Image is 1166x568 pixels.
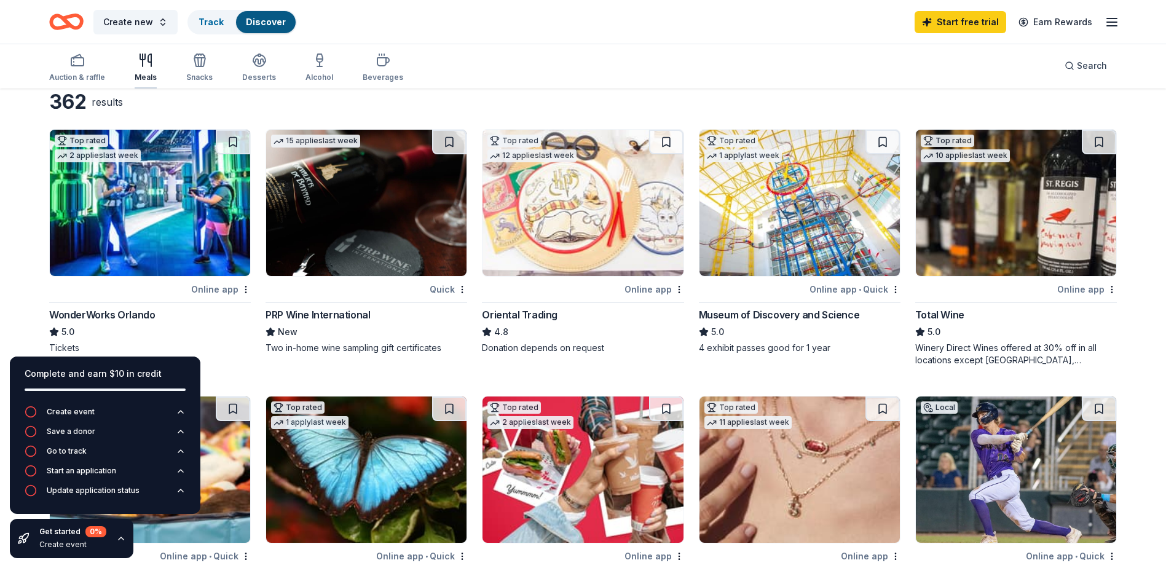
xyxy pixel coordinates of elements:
div: Snacks [186,73,213,82]
button: Search [1055,53,1117,78]
div: 1 apply last week [271,416,349,429]
a: Discover [246,17,286,27]
span: • [425,551,428,561]
a: Home [49,7,84,36]
span: Create new [103,15,153,30]
img: Image for Oriental Trading [483,130,683,276]
button: Meals [135,48,157,89]
div: Online app Quick [810,282,900,297]
div: 15 applies last week [271,135,360,148]
span: 5.0 [928,325,940,339]
button: Auction & raffle [49,48,105,89]
div: 4 exhibit passes good for 1 year [699,342,900,354]
div: Two in-home wine sampling gift certificates [266,342,467,354]
span: 5.0 [61,325,74,339]
div: PRP Wine International [266,307,370,322]
div: 12 applies last week [487,149,577,162]
button: Save a donor [25,425,186,445]
button: Update application status [25,484,186,504]
div: Online app Quick [1026,548,1117,564]
div: Beverages [363,73,403,82]
img: Image for Mighty Mussels [916,396,1116,543]
button: TrackDiscover [187,10,297,34]
div: Create event [39,540,106,550]
div: Quick [430,282,467,297]
div: Winery Direct Wines offered at 30% off in all locations except [GEOGRAPHIC_DATA], [GEOGRAPHIC_DAT... [915,342,1117,366]
div: Museum of Discovery and Science [699,307,860,322]
button: Go to track [25,445,186,465]
div: Desserts [242,73,276,82]
div: 1 apply last week [704,149,782,162]
div: 10 applies last week [921,149,1010,162]
button: Alcohol [305,48,333,89]
div: Top rated [921,135,974,147]
button: Create event [25,406,186,425]
img: Image for Total Wine [916,130,1116,276]
span: New [278,325,297,339]
div: 2 applies last week [487,416,573,429]
div: Online app [841,548,900,564]
div: Total Wine [915,307,964,322]
a: Image for Museum of Discovery and ScienceTop rated1 applylast weekOnline app•QuickMuseum of Disco... [699,129,900,354]
div: results [92,95,123,109]
button: Create new [93,10,178,34]
a: Start free trial [915,11,1006,33]
button: Beverages [363,48,403,89]
span: 5.0 [711,325,724,339]
span: • [859,285,861,294]
a: Track [199,17,224,27]
div: 11 applies last week [704,416,792,429]
div: Complete and earn $10 in credit [25,366,186,381]
img: Image for PRP Wine International [266,130,467,276]
span: 4.8 [494,325,508,339]
div: Meals [135,73,157,82]
div: Top rated [55,135,108,147]
div: Auction & raffle [49,73,105,82]
img: Image for WonderWorks Orlando [50,130,250,276]
div: Online app [191,282,251,297]
img: Image for Butterfly World [266,396,467,543]
img: Image for Museum of Discovery and Science [699,130,900,276]
div: Online app Quick [376,548,467,564]
button: Desserts [242,48,276,89]
div: 0 % [85,526,106,537]
div: Donation depends on request [482,342,683,354]
div: WonderWorks Orlando [49,307,155,322]
div: Start an application [47,466,116,476]
a: Image for PRP Wine International15 applieslast weekQuickPRP Wine InternationalNewTwo in-home wine... [266,129,467,354]
div: Oriental Trading [482,307,557,322]
div: Save a donor [47,427,95,436]
span: • [1075,551,1077,561]
a: Image for Total WineTop rated10 applieslast weekOnline appTotal Wine5.0Winery Direct Wines offere... [915,129,1117,366]
div: Go to track [47,446,87,456]
div: Alcohol [305,73,333,82]
a: Image for Oriental TradingTop rated12 applieslast weekOnline appOriental Trading4.8Donation depen... [482,129,683,354]
a: Earn Rewards [1011,11,1100,33]
div: Create event [47,407,95,417]
div: Top rated [487,135,541,147]
div: Tickets [49,342,251,354]
div: 362 [49,90,87,114]
img: Image for Wawa Foundation [483,396,683,543]
div: Get started [39,526,106,537]
div: Top rated [271,401,325,414]
span: Search [1077,58,1107,73]
div: Top rated [487,401,541,414]
div: Online app [624,548,684,564]
div: Update application status [47,486,140,495]
div: Top rated [704,401,758,414]
button: Snacks [186,48,213,89]
div: Online app [1057,282,1117,297]
span: • [209,551,211,561]
div: Online app [624,282,684,297]
img: Image for Kendra Scott [699,396,900,543]
div: Local [921,401,958,414]
button: Start an application [25,465,186,484]
a: Image for WonderWorks OrlandoTop rated2 applieslast weekOnline appWonderWorks Orlando5.0Tickets [49,129,251,354]
div: Top rated [704,135,758,147]
div: 2 applies last week [55,149,141,162]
